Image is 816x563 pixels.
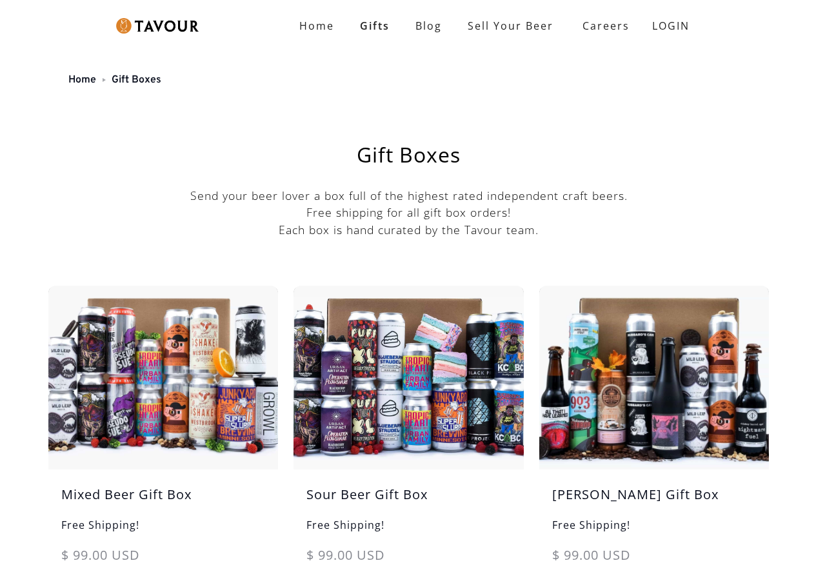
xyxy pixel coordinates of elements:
[48,517,278,546] h6: Free Shipping!
[48,187,769,238] p: Send your beer lover a box full of the highest rated independent craft beers. Free shipping for a...
[582,13,630,39] strong: Careers
[112,74,161,86] a: Gift Boxes
[81,144,737,165] h1: Gift Boxes
[294,485,523,517] h5: Sour Beer Gift Box
[455,13,566,39] a: Sell Your Beer
[299,19,334,33] strong: Home
[539,485,769,517] h5: [PERSON_NAME] Gift Box
[68,74,96,86] a: Home
[347,13,403,39] a: Gifts
[286,13,347,39] a: Home
[566,8,639,44] a: Careers
[639,13,702,39] a: LOGIN
[48,485,278,517] h5: Mixed Beer Gift Box
[403,13,455,39] a: Blog
[539,517,769,546] h6: Free Shipping!
[294,517,523,546] h6: Free Shipping!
